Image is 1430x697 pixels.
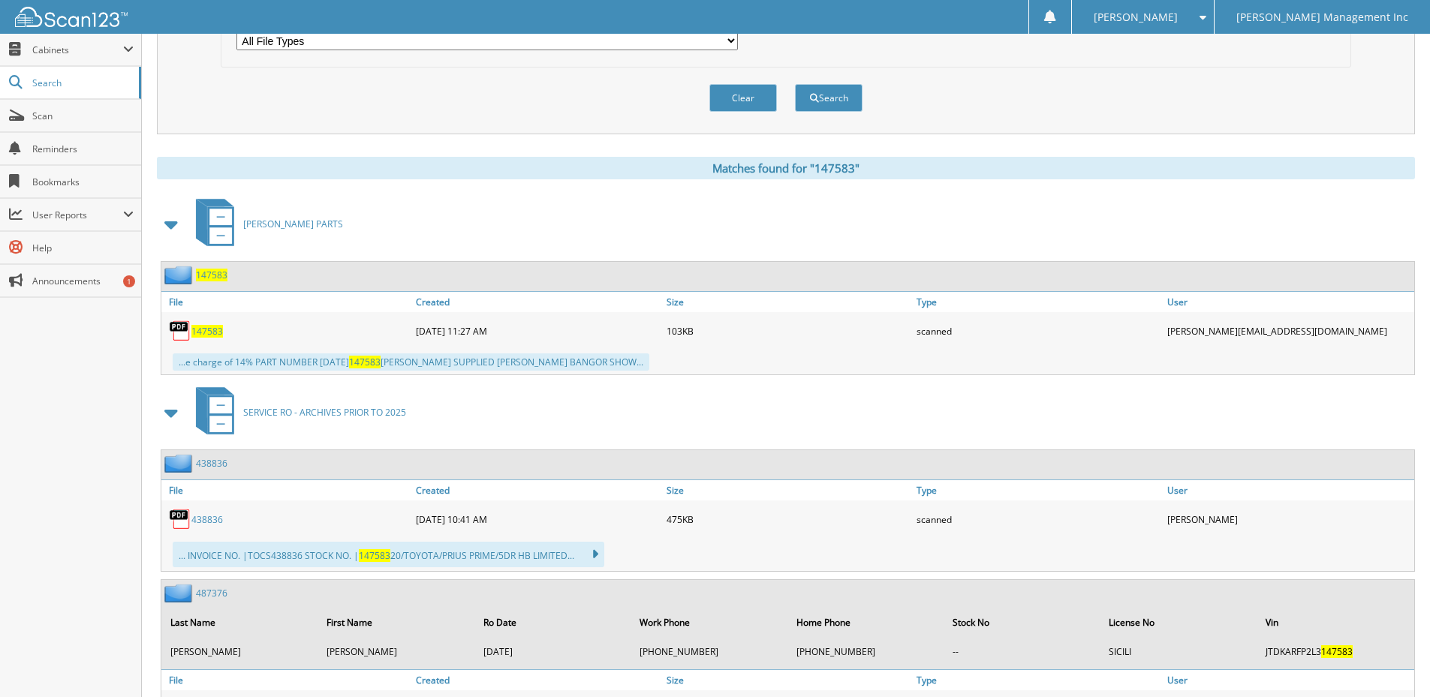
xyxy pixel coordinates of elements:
a: Created [412,670,663,690]
a: 147583 [191,325,223,338]
span: 147583 [349,356,381,368]
th: Work Phone [632,607,787,638]
img: folder2.png [164,454,196,473]
span: Scan [32,110,134,122]
div: 475KB [663,504,914,534]
span: SERVICE RO - ARCHIVES PRIOR TO 2025 [243,406,406,419]
span: [PERSON_NAME] [1094,13,1178,22]
td: [PERSON_NAME] [319,639,474,664]
a: File [161,292,412,312]
a: 438836 [191,513,223,526]
img: scan123-logo-white.svg [15,7,128,27]
div: ...e charge of 14% PART NUMBER [DATE] [PERSON_NAME] SUPPLIED [PERSON_NAME] BANGOR SHOW... [173,353,649,371]
th: Stock No [945,607,1100,638]
th: Home Phone [789,607,944,638]
img: PDF.png [169,320,191,342]
span: [PERSON_NAME] Management Inc [1236,13,1408,22]
a: Type [913,670,1164,690]
span: Announcements [32,275,134,287]
img: PDF.png [169,508,191,530]
span: Help [32,242,134,254]
a: File [161,670,412,690]
a: Created [412,480,663,500]
td: [DATE] [476,639,631,664]
th: Last Name [163,607,318,638]
a: Size [663,480,914,500]
th: First Name [319,607,474,638]
div: ... INVOICE NO. |TOCS438836 STOCK NO. | 20/TOYOTA/PRIUS PRIME/5DR HB LIMITED... [173,542,604,567]
a: SERVICE RO - ARCHIVES PRIOR TO 2025 [187,383,406,442]
a: User [1164,670,1414,690]
div: [PERSON_NAME] [1164,504,1414,534]
div: [DATE] 10:41 AM [412,504,663,534]
button: Search [795,84,863,112]
a: Created [412,292,663,312]
td: [PERSON_NAME] [163,639,318,664]
span: 147583 [1321,645,1353,658]
img: folder2.png [164,266,196,284]
a: Type [913,292,1164,312]
div: 103KB [663,316,914,346]
span: [PERSON_NAME] PARTS [243,218,343,230]
th: Ro Date [476,607,631,638]
a: 147583 [196,269,227,281]
a: 487376 [196,587,227,599]
a: 438836 [196,457,227,470]
a: Type [913,480,1164,500]
iframe: Chat Widget [1355,625,1430,697]
td: [PHONE_NUMBER] [632,639,787,664]
div: [DATE] 11:27 AM [412,316,663,346]
div: [PERSON_NAME] [EMAIL_ADDRESS][DOMAIN_NAME] [1164,316,1414,346]
th: Vin [1258,607,1413,638]
a: Size [663,292,914,312]
button: Clear [709,84,777,112]
span: Reminders [32,143,134,155]
a: File [161,480,412,500]
td: JTDKARFP2L3 [1258,639,1413,664]
a: User [1164,480,1414,500]
div: scanned [913,504,1164,534]
span: User Reports [32,209,123,221]
div: 1 [123,275,135,287]
span: Cabinets [32,44,123,56]
td: SICILI [1101,639,1256,664]
span: 147583 [359,549,390,562]
img: folder2.png [164,584,196,602]
div: scanned [913,316,1164,346]
div: Matches found for "147583" [157,157,1415,179]
a: Size [663,670,914,690]
th: License No [1101,607,1256,638]
td: [PHONE_NUMBER] [789,639,944,664]
span: Bookmarks [32,176,134,188]
a: [PERSON_NAME] PARTS [187,194,343,254]
td: -- [945,639,1100,664]
span: Search [32,77,131,89]
a: User [1164,292,1414,312]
